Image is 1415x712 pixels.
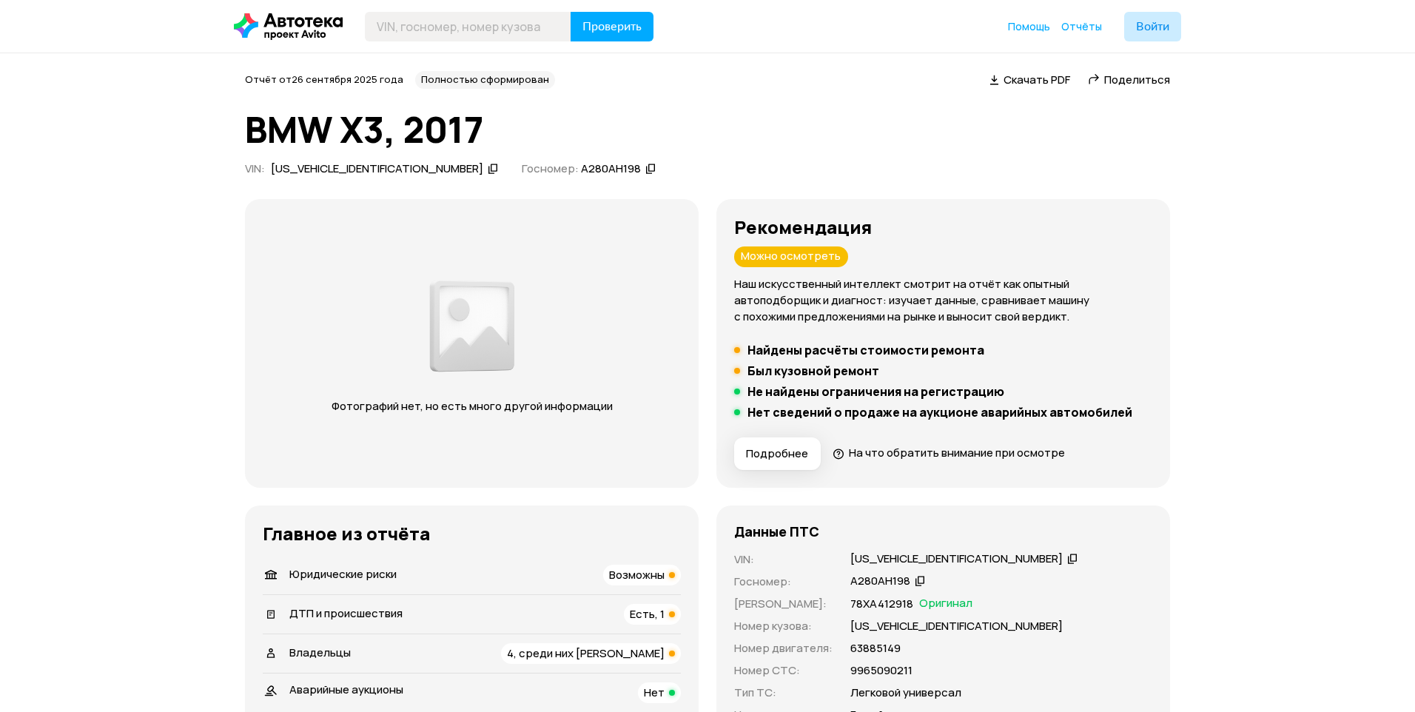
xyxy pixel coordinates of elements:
[850,640,901,656] p: 63885149
[1104,72,1170,87] span: Поделиться
[581,161,641,177] div: А280АН198
[734,618,833,634] p: Номер кузова :
[734,662,833,679] p: Номер СТС :
[850,574,910,589] div: А280АН198
[522,161,579,176] span: Госномер:
[1061,19,1102,34] a: Отчёты
[245,110,1170,150] h1: BMW X3, 2017
[609,567,665,582] span: Возможны
[850,618,1063,634] p: [US_VEHICLE_IDENTIFICATION_NUMBER]
[507,645,665,661] span: 4, среди них [PERSON_NAME]
[289,605,403,621] span: ДТП и происшествия
[919,596,972,612] span: Оригинал
[317,398,627,414] p: Фотографий нет, но есть много другой информации
[289,682,403,697] span: Аварийные аукционы
[1008,19,1050,34] a: Помощь
[747,405,1132,420] h5: Нет сведений о продаже на аукционе аварийных автомобилей
[850,685,961,701] p: Легковой универсал
[582,21,642,33] span: Проверить
[263,523,681,544] h3: Главное из отчёта
[850,551,1063,567] div: [US_VEHICLE_IDENTIFICATION_NUMBER]
[849,445,1065,460] span: На что обратить внимание при осмотре
[1061,19,1102,33] span: Отчёты
[734,574,833,590] p: Госномер :
[271,161,483,177] div: [US_VEHICLE_IDENTIFICATION_NUMBER]
[415,71,555,89] div: Полностью сформирован
[989,72,1070,87] a: Скачать PDF
[734,685,833,701] p: Тип ТС :
[734,217,1152,238] h3: Рекомендация
[1124,12,1181,41] button: Войти
[630,606,665,622] span: Есть, 1
[747,363,879,378] h5: Был кузовной ремонт
[1136,21,1169,33] span: Войти
[426,272,519,380] img: 2a3f492e8892fc00.png
[746,446,808,461] span: Подробнее
[850,596,913,612] p: 78ХА412918
[747,384,1004,399] h5: Не найдены ограничения на регистрацию
[1004,72,1070,87] span: Скачать PDF
[365,12,571,41] input: VIN, госномер, номер кузова
[734,523,819,540] h4: Данные ПТС
[734,640,833,656] p: Номер двигателя :
[747,343,984,357] h5: Найдены расчёты стоимости ремонта
[734,276,1152,325] p: Наш искусственный интеллект смотрит на отчёт как опытный автоподборщик и диагност: изучает данные...
[734,596,833,612] p: [PERSON_NAME] :
[245,73,403,86] span: Отчёт от 26 сентября 2025 года
[1008,19,1050,33] span: Помощь
[1088,72,1170,87] a: Поделиться
[571,12,653,41] button: Проверить
[734,246,848,267] div: Можно осмотреть
[289,645,351,660] span: Владельцы
[644,685,665,700] span: Нет
[289,566,397,582] span: Юридические риски
[245,161,265,176] span: VIN :
[734,437,821,470] button: Подробнее
[850,662,912,679] p: 9965090211
[833,445,1065,460] a: На что обратить внимание при осмотре
[734,551,833,568] p: VIN :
